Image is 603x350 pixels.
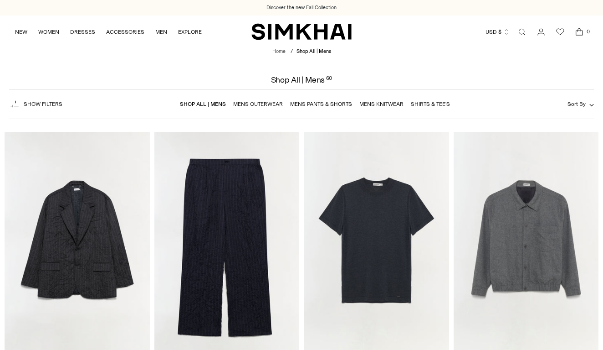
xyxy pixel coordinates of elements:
[532,23,550,41] a: Go to the account page
[233,101,283,107] a: Mens Outerwear
[567,99,594,109] button: Sort By
[454,132,599,350] a: Ernie Blouson Shirt Jacket
[180,101,226,107] a: Shop All | Mens
[106,22,144,42] a: ACCESSORIES
[155,22,167,42] a: MEN
[154,132,300,350] a: Hank Double Pleat Pants
[251,23,352,41] a: SIMKHAI
[296,48,331,54] span: Shop All | Mens
[551,23,569,41] a: Wishlist
[567,101,586,107] span: Sort By
[291,48,293,56] div: /
[38,22,59,42] a: WOMEN
[178,22,202,42] a: EXPLORE
[272,48,286,54] a: Home
[485,22,510,42] button: USD $
[411,101,450,107] a: Shirts & Tee's
[570,23,588,41] a: Open cart modal
[304,132,449,350] a: Nathan Tee
[271,76,332,84] h1: Shop All | Mens
[24,101,62,107] span: Show Filters
[70,22,95,42] a: DRESSES
[290,101,352,107] a: Mens Pants & Shorts
[326,76,332,84] div: 60
[513,23,531,41] a: Open search modal
[359,101,404,107] a: Mens Knitwear
[180,94,450,114] nav: Linked collections
[272,48,331,56] nav: breadcrumbs
[9,97,62,111] button: Show Filters
[15,22,27,42] a: NEW
[266,4,337,11] a: Discover the new Fall Collection
[5,132,150,350] a: Peter Oversized Blazer
[584,27,592,36] span: 0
